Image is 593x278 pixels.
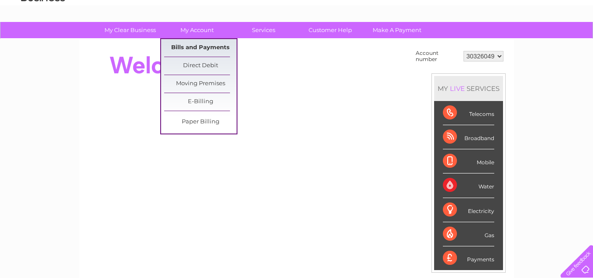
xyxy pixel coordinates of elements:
[460,37,480,44] a: Energy
[164,57,237,75] a: Direct Debit
[443,222,494,246] div: Gas
[443,173,494,198] div: Water
[443,125,494,149] div: Broadband
[434,76,503,101] div: MY SERVICES
[164,113,237,131] a: Paper Billing
[535,37,556,44] a: Contact
[413,48,461,65] td: Account number
[443,149,494,173] div: Mobile
[517,37,529,44] a: Blog
[90,5,504,43] div: Clear Business is a trading name of Verastar Limited (registered in [GEOGRAPHIC_DATA] No. 3667643...
[164,93,237,111] a: E-Billing
[438,37,455,44] a: Water
[428,4,488,15] a: 0333 014 3131
[443,101,494,125] div: Telecoms
[164,75,237,93] a: Moving Premises
[161,22,233,38] a: My Account
[164,39,237,57] a: Bills and Payments
[227,22,300,38] a: Services
[448,84,467,93] div: LIVE
[21,23,65,50] img: logo.png
[443,198,494,222] div: Electricity
[361,22,433,38] a: Make A Payment
[94,22,166,38] a: My Clear Business
[485,37,511,44] a: Telecoms
[294,22,367,38] a: Customer Help
[443,246,494,270] div: Payments
[564,37,585,44] a: Log out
